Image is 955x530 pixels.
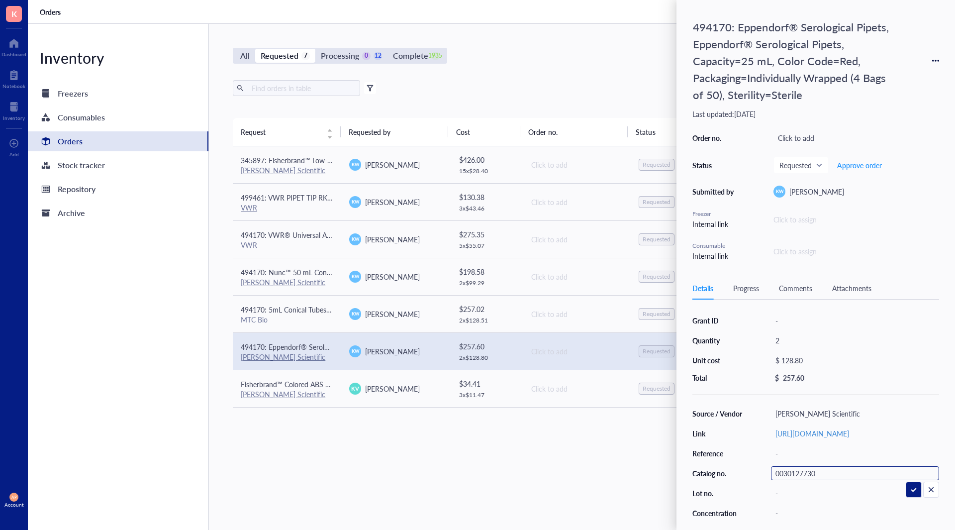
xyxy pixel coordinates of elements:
[773,246,939,257] div: Click to assign
[351,311,359,318] span: KW
[692,283,713,294] div: Details
[2,67,25,89] a: Notebook
[365,346,420,356] span: [PERSON_NAME]
[459,317,515,324] div: 2 x $ 128.51
[692,469,743,478] div: Catalog no.
[531,234,623,245] div: Click to add
[365,272,420,282] span: [PERSON_NAME]
[459,154,515,165] div: $ 426.00
[837,161,882,169] span: Approve order
[459,167,515,175] div: 15 x $ 28.40
[393,49,428,63] div: Complete
[773,214,939,225] div: Click to assign
[692,489,743,498] div: Lot no.
[365,160,420,170] span: [PERSON_NAME]
[58,206,85,220] div: Archive
[643,235,670,243] div: Requested
[241,155,428,165] span: 345897: Fisherbrand™ Low-Retention Microcentrifuge Tubes
[459,304,515,315] div: $ 257.02
[692,187,737,196] div: Submitted by
[692,409,743,418] div: Source / Vendor
[779,283,812,294] div: Comments
[692,336,743,345] div: Quantity
[692,161,737,170] div: Status
[643,310,670,318] div: Requested
[365,309,420,319] span: [PERSON_NAME]
[58,134,83,148] div: Orders
[692,316,743,325] div: Grant ID
[241,193,461,203] span: 499461: VWR PIPET TIP RKD FLTR LR ST 10 UL PK960 (0.1-10uL Tips)
[374,52,382,60] div: 12
[520,118,628,146] th: Order no.
[261,49,298,63] div: Requested
[9,151,19,157] div: Add
[771,353,935,367] div: $ 128.80
[1,51,26,57] div: Dashboard
[628,118,699,146] th: Status
[692,373,743,382] div: Total
[771,407,939,421] div: [PERSON_NAME] Scientific
[643,161,670,169] div: Requested
[643,385,670,393] div: Requested
[531,197,623,208] div: Click to add
[531,159,623,170] div: Click to add
[783,373,804,382] div: 257.60
[522,332,631,370] td: Click to add
[459,229,515,240] div: $ 275.35
[4,502,24,508] div: Account
[837,157,882,173] button: Approve order
[233,118,341,146] th: Request
[688,16,897,106] div: 494170: Eppendorf® Serological Pipets, Eppendorf® Serological Pipets, Capacity=25 mL, Color Code=...
[459,266,515,277] div: $ 198.58
[692,210,737,218] div: Freezer
[773,131,939,145] div: Click to add
[11,7,17,20] span: K
[459,192,515,203] div: $ 130.38
[522,146,631,184] td: Click to add
[692,218,737,229] div: Internal link
[241,342,764,352] span: 494170: Eppendorf® Serological Pipets, Eppendorf® Serological Pipets, Capacity=25 mL, Color Code=...
[362,52,371,60] div: 0
[241,230,489,240] span: 494170: VWR® Universal Aerosol Filter Pipet Tips, Racked, Sterile, 100 - 1000 µl
[241,379,388,389] span: Fisherbrand™ Colored ABS 50 Place Slide Boxes
[241,389,325,399] a: [PERSON_NAME] Scientific
[459,205,515,212] div: 3 x $ 43.46
[28,203,208,223] a: Archive
[692,449,743,458] div: Reference
[789,187,844,197] span: [PERSON_NAME]
[692,429,743,438] div: Link
[643,347,670,355] div: Requested
[241,240,333,249] div: VWR
[351,273,359,280] span: KW
[321,49,359,63] div: Processing
[365,234,420,244] span: [PERSON_NAME]
[58,87,88,101] div: Freezers
[459,391,515,399] div: 3 x $ 11.47
[351,236,359,243] span: KW
[3,115,25,121] div: Inventory
[531,383,623,394] div: Click to add
[775,373,779,382] div: $
[241,267,484,277] span: 494170: Nunc™ 50 mL Conical Polypropylene Centrifuge Tubes, Sterile, Racked
[643,198,670,206] div: Requested
[351,348,359,355] span: KW
[448,118,520,146] th: Cost
[248,81,356,96] input: Find orders in table
[28,48,208,68] div: Inventory
[241,305,352,315] span: 494170: 5mL Conical Tubes 500/CS
[459,341,515,352] div: $ 257.60
[351,199,359,206] span: KW
[2,83,25,89] div: Notebook
[692,241,737,250] div: Consumable
[28,155,208,175] a: Stock tracker
[775,188,783,195] span: KW
[531,271,623,282] div: Click to add
[771,333,939,347] div: 2
[459,378,515,389] div: $ 34.41
[28,84,208,104] a: Freezers
[692,356,743,365] div: Unit cost
[40,7,63,16] a: Orders
[459,354,515,362] div: 2 x $ 128.80
[351,161,359,168] span: KW
[522,258,631,295] td: Click to add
